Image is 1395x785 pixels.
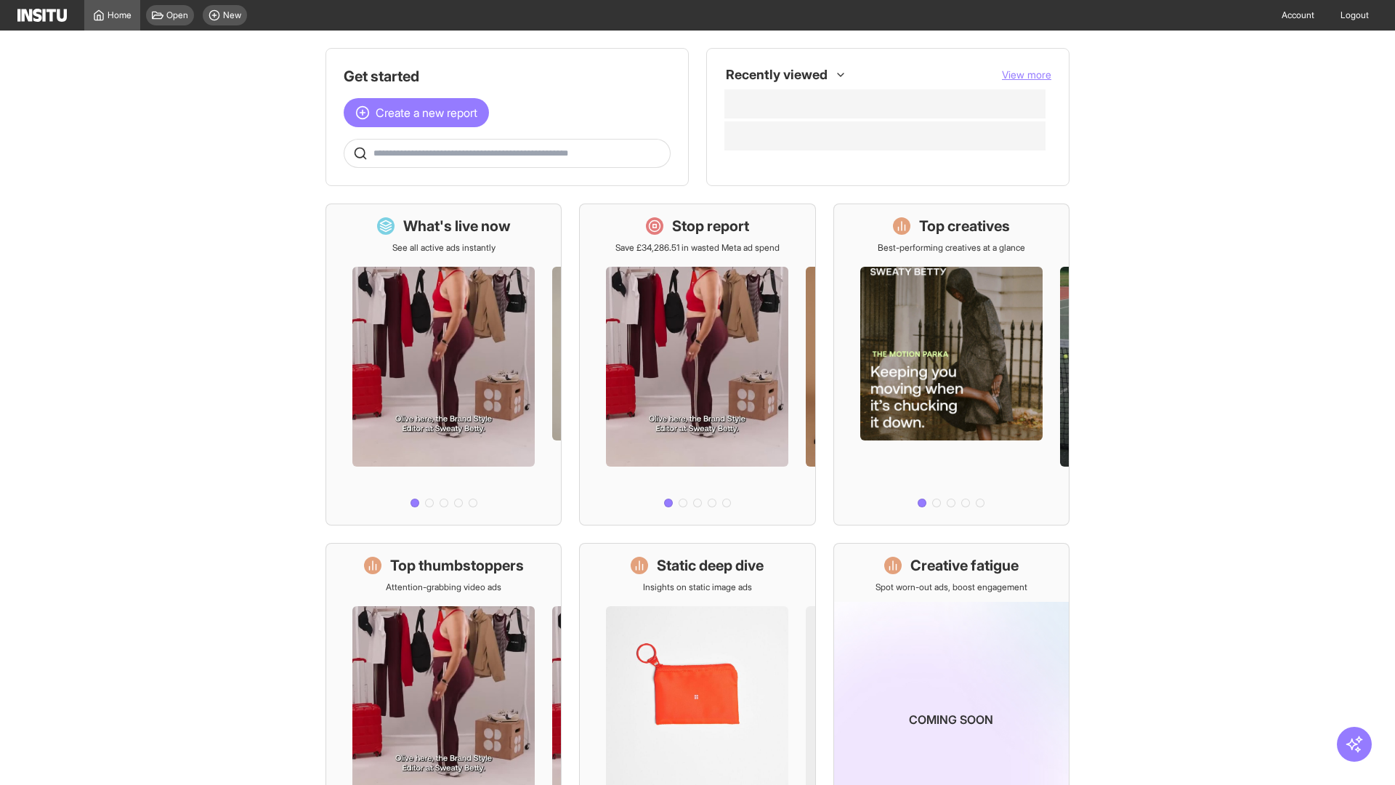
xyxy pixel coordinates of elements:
[403,216,511,236] h1: What's live now
[643,581,752,593] p: Insights on static image ads
[390,555,524,576] h1: Top thumbstoppers
[919,216,1010,236] h1: Top creatives
[833,204,1069,526] a: Top creativesBest-performing creatives at a glance
[325,204,562,526] a: What's live nowSee all active ads instantly
[17,9,67,22] img: Logo
[166,9,188,21] span: Open
[223,9,241,21] span: New
[344,98,489,127] button: Create a new report
[376,104,477,121] span: Create a new report
[344,66,671,86] h1: Get started
[615,242,780,254] p: Save £34,286.51 in wasted Meta ad spend
[392,242,496,254] p: See all active ads instantly
[386,581,501,593] p: Attention-grabbing video ads
[1002,68,1051,82] button: View more
[657,555,764,576] h1: Static deep dive
[1002,68,1051,81] span: View more
[672,216,749,236] h1: Stop report
[878,242,1025,254] p: Best-performing creatives at a glance
[108,9,132,21] span: Home
[579,204,815,526] a: Stop reportSave £34,286.51 in wasted Meta ad spend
